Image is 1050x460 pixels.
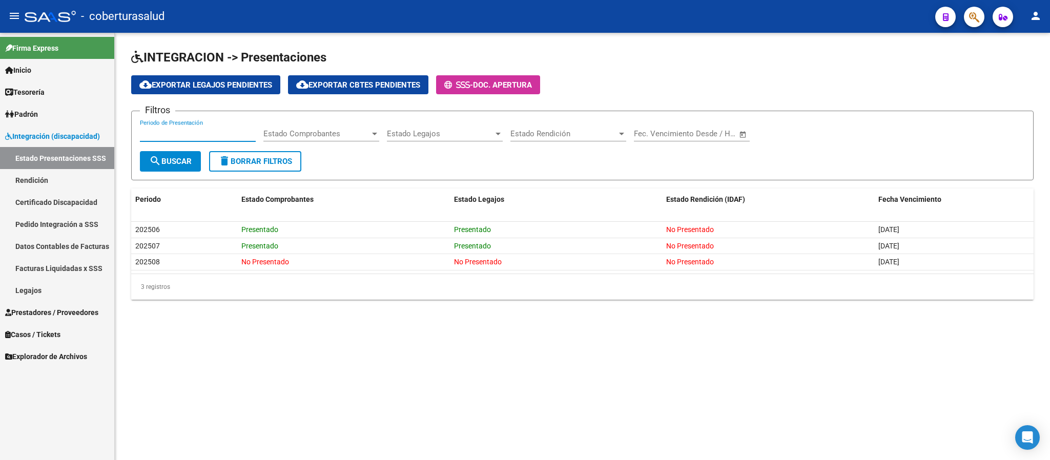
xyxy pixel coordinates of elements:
[218,155,231,167] mat-icon: delete
[5,109,38,120] span: Padrón
[5,131,100,142] span: Integración (discapacidad)
[454,225,491,234] span: Presentado
[296,80,420,90] span: Exportar Cbtes Pendientes
[241,242,278,250] span: Presentado
[140,151,201,172] button: Buscar
[139,78,152,91] mat-icon: cloud_download
[1015,425,1040,450] div: Open Intercom Messenger
[296,78,308,91] mat-icon: cloud_download
[5,87,45,98] span: Tesorería
[5,43,58,54] span: Firma Express
[131,189,237,211] datatable-header-cell: Periodo
[131,274,1034,300] div: 3 registros
[454,242,491,250] span: Presentado
[241,258,289,266] span: No Presentado
[135,242,160,250] span: 202507
[241,195,314,203] span: Estado Comprobantes
[454,258,502,266] span: No Presentado
[387,129,493,138] span: Estado Legajos
[5,351,87,362] span: Explorador de Archivos
[288,75,428,94] button: Exportar Cbtes Pendientes
[473,80,532,90] span: Doc. Apertura
[878,225,899,234] span: [DATE]
[444,80,473,90] span: -
[81,5,164,28] span: - coberturasalud
[209,151,301,172] button: Borrar Filtros
[737,129,749,140] button: Open calendar
[135,258,160,266] span: 202508
[662,189,874,211] datatable-header-cell: Estado Rendición (IDAF)
[878,195,941,203] span: Fecha Vencimiento
[5,65,31,76] span: Inicio
[436,75,540,94] button: -Doc. Apertura
[878,242,899,250] span: [DATE]
[454,195,504,203] span: Estado Legajos
[131,50,326,65] span: INTEGRACION -> Presentaciones
[666,195,745,203] span: Estado Rendición (IDAF)
[8,10,20,22] mat-icon: menu
[149,155,161,167] mat-icon: search
[139,80,272,90] span: Exportar Legajos Pendientes
[135,225,160,234] span: 202506
[135,195,161,203] span: Periodo
[237,189,449,211] datatable-header-cell: Estado Comprobantes
[878,258,899,266] span: [DATE]
[149,157,192,166] span: Buscar
[131,75,280,94] button: Exportar Legajos Pendientes
[263,129,370,138] span: Estado Comprobantes
[1030,10,1042,22] mat-icon: person
[218,157,292,166] span: Borrar Filtros
[5,329,60,340] span: Casos / Tickets
[450,189,662,211] datatable-header-cell: Estado Legajos
[666,242,714,250] span: No Presentado
[241,225,278,234] span: Presentado
[666,225,714,234] span: No Presentado
[5,307,98,318] span: Prestadores / Proveedores
[510,129,617,138] span: Estado Rendición
[685,129,734,138] input: Fecha fin
[874,189,1034,211] datatable-header-cell: Fecha Vencimiento
[666,258,714,266] span: No Presentado
[634,129,675,138] input: Fecha inicio
[140,103,175,117] h3: Filtros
